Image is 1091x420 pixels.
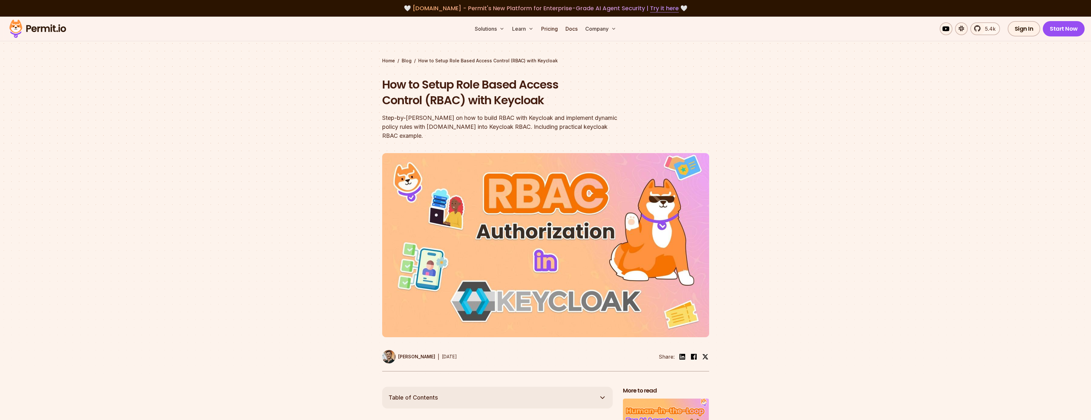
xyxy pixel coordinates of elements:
[981,25,996,33] span: 5.4k
[472,22,507,35] button: Solutions
[382,350,435,363] a: [PERSON_NAME]
[382,58,395,64] a: Home
[442,354,457,359] time: [DATE]
[438,353,439,361] div: |
[563,22,580,35] a: Docs
[398,354,435,360] p: [PERSON_NAME]
[970,22,1000,35] a: 5.4k
[702,354,708,360] img: twitter
[382,113,627,140] div: Step-by-[PERSON_NAME] on how to build RBAC with Keycloak and implement dynamic policy rules with ...
[389,393,438,402] span: Table of Contents
[382,350,396,363] img: Daniel Bass
[402,58,412,64] a: Blog
[382,387,613,408] button: Table of Contents
[15,4,1076,13] div: 🤍 🤍
[583,22,619,35] button: Company
[659,353,675,361] li: Share:
[413,4,679,12] span: [DOMAIN_NAME] - Permit's New Platform for Enterprise-Grade AI Agent Security |
[382,153,709,337] img: How to Setup Role Based Access Control (RBAC) with Keycloak
[539,22,560,35] a: Pricing
[6,18,69,40] img: Permit logo
[382,77,627,108] h1: How to Setup Role Based Access Control (RBAC) with Keycloak
[382,58,709,64] div: / /
[623,387,709,395] h2: More to read
[510,22,536,35] button: Learn
[1008,21,1041,36] a: Sign In
[1043,21,1085,36] a: Start Now
[678,353,686,361] img: linkedin
[650,4,679,12] a: Try it here
[690,353,698,361] img: facebook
